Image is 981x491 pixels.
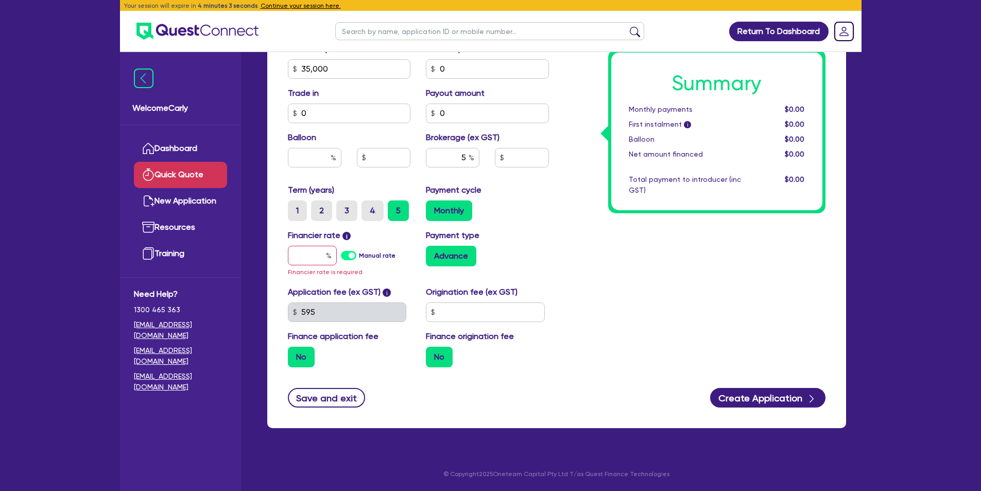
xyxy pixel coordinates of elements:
input: Search by name, application ID or mobile number... [335,22,644,40]
label: Balloon [288,131,316,144]
label: Advance [426,246,476,266]
button: Create Application [710,388,825,408]
a: [EMAIL_ADDRESS][DOMAIN_NAME] [134,345,227,367]
button: Continue your session here. [261,1,341,10]
span: $0.00 [785,105,804,113]
label: Finance application fee [288,330,378,343]
label: Application fee (ex GST) [288,286,381,298]
span: Welcome Carly [132,102,229,114]
span: 1300 465 363 [134,304,227,315]
label: Manual rate [359,251,395,260]
a: Dashboard [134,136,227,162]
div: Monthly payments [621,104,749,115]
div: Net amount financed [621,149,749,160]
span: 4 minutes 3 seconds [198,2,257,9]
label: 1 [288,200,307,221]
a: Quick Quote [134,162,227,188]
a: Resources [134,214,227,241]
label: 4 [362,200,384,221]
button: Save and exit [288,388,366,408]
span: $0.00 [785,175,804,183]
img: icon-menu-close [134,69,153,88]
p: © Copyright 2025 Oneteam Capital Pty Ltd T/as Quest Finance Technologies [260,469,853,479]
label: 3 [336,200,357,221]
label: No [426,347,453,367]
label: 5 [388,200,409,221]
img: quick-quote [142,168,154,181]
a: Training [134,241,227,267]
span: $0.00 [785,135,804,143]
a: [EMAIL_ADDRESS][DOMAIN_NAME] [134,319,227,341]
a: [EMAIL_ADDRESS][DOMAIN_NAME] [134,371,227,393]
img: new-application [142,195,154,207]
a: New Application [134,188,227,214]
label: Monthly [426,200,472,221]
label: 2 [311,200,332,221]
div: First instalment [621,119,749,130]
a: Return To Dashboard [729,22,829,41]
img: resources [142,221,154,233]
div: Total payment to introducer (inc GST) [621,174,749,196]
label: Financier rate [288,229,351,242]
label: Finance origination fee [426,330,514,343]
span: $0.00 [785,120,804,128]
a: Dropdown toggle [831,18,857,45]
span: Financier rate is required [288,268,363,276]
label: No [288,347,315,367]
span: Need Help? [134,288,227,300]
label: Term (years) [288,184,334,196]
label: Payment type [426,229,479,242]
span: i [342,232,351,240]
span: $0.00 [785,150,804,158]
h1: Summary [629,71,805,96]
span: i [383,289,391,297]
label: Trade in [288,87,319,99]
div: Balloon [621,134,749,145]
label: Brokerage (ex GST) [426,131,500,144]
label: Origination fee (ex GST) [426,286,518,298]
img: training [142,247,154,260]
img: quest-connect-logo-blue [136,23,259,40]
label: Payout amount [426,87,485,99]
label: Payment cycle [426,184,481,196]
span: i [684,122,691,129]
